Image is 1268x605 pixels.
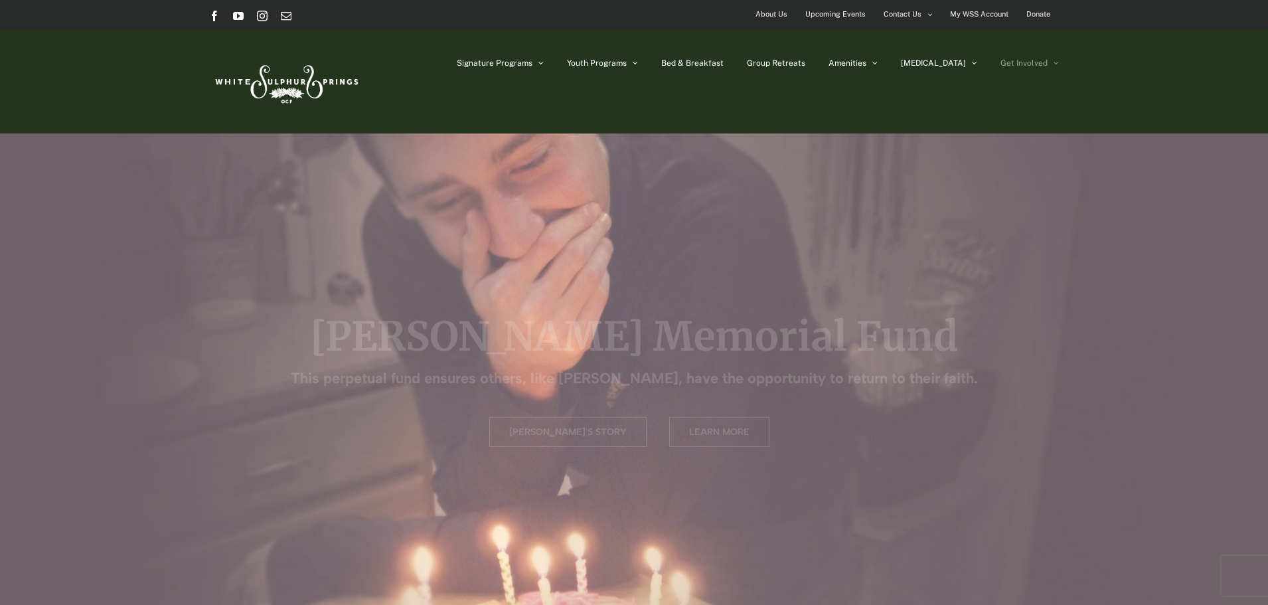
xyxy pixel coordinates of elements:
[489,417,647,447] a: [PERSON_NAME]'s Story
[457,30,1059,96] nav: Main Menu
[209,50,362,113] img: White Sulphur Springs Logo
[755,5,787,24] span: About Us
[689,426,750,438] span: Learn More
[884,5,921,24] span: Contact Us
[661,30,724,96] a: Bed & Breakfast
[567,59,627,67] span: Youth Programs
[829,59,866,67] span: Amenities
[747,59,805,67] span: Group Retreats
[829,30,878,96] a: Amenities
[209,11,220,21] a: Facebook
[310,313,958,361] h2: [PERSON_NAME] Memorial Fund
[669,417,769,447] a: Learn More
[805,5,866,24] span: Upcoming Events
[901,30,977,96] a: [MEDICAL_DATA]
[567,30,638,96] a: Youth Programs
[233,11,244,21] a: YouTube
[291,370,978,387] h3: This perpetual fund ensures others, like [PERSON_NAME], have the opportunity to return to their f...
[1000,59,1048,67] span: Get Involved
[950,5,1008,24] span: My WSS Account
[257,11,268,21] a: Instagram
[457,59,532,67] span: Signature Programs
[457,30,544,96] a: Signature Programs
[747,30,805,96] a: Group Retreats
[661,59,724,67] span: Bed & Breakfast
[1000,30,1059,96] a: Get Involved
[901,59,966,67] span: [MEDICAL_DATA]
[281,11,291,21] a: Email
[509,426,627,438] span: [PERSON_NAME]'s Story
[1026,5,1050,24] span: Donate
